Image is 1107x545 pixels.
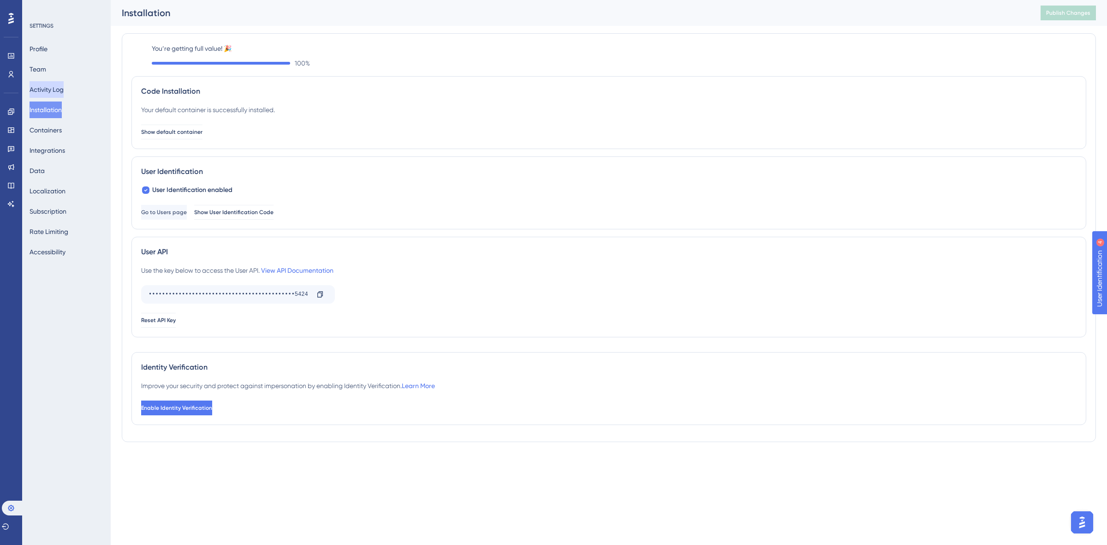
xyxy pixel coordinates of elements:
[152,185,232,196] span: User Identification enabled
[1046,9,1090,17] span: Publish Changes
[30,244,65,260] button: Accessibility
[141,246,1077,258] div: User API
[141,209,187,216] span: Go to Users page
[30,122,62,138] button: Containers
[295,58,310,69] span: 100 %
[141,125,202,139] button: Show default container
[194,209,274,216] span: Show User Identification Code
[30,223,68,240] button: Rate Limiting
[122,6,1018,19] div: Installation
[194,205,274,220] button: Show User Identification Code
[30,81,64,98] button: Activity Log
[141,86,1077,97] div: Code Installation
[30,102,62,118] button: Installation
[141,401,212,415] button: Enable Identity Verification
[402,382,435,389] a: Learn More
[71,5,73,12] div: 4
[261,267,333,274] a: View API Documentation
[141,313,176,328] button: Reset API Key
[149,287,309,302] div: ••••••••••••••••••••••••••••••••••••••••••••5424
[30,203,66,220] button: Subscription
[1068,509,1096,536] iframe: UserGuiding AI Assistant Launcher
[141,362,1077,373] div: Identity Verification
[141,317,176,324] span: Reset API Key
[30,22,104,30] div: SETTINGS
[141,166,1077,177] div: User Identification
[141,104,275,115] div: Your default container is successfully installed.
[141,205,187,220] button: Go to Users page
[141,265,333,276] div: Use the key below to access the User API.
[141,404,212,412] span: Enable Identity Verification
[30,61,46,78] button: Team
[30,183,65,199] button: Localization
[141,380,435,391] div: Improve your security and protect against impersonation by enabling Identity Verification.
[1041,6,1096,20] button: Publish Changes
[30,162,45,179] button: Data
[152,43,1086,54] label: You’re getting full value! 🎉
[30,41,48,57] button: Profile
[141,128,202,136] span: Show default container
[7,2,64,13] span: User Identification
[30,142,65,159] button: Integrations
